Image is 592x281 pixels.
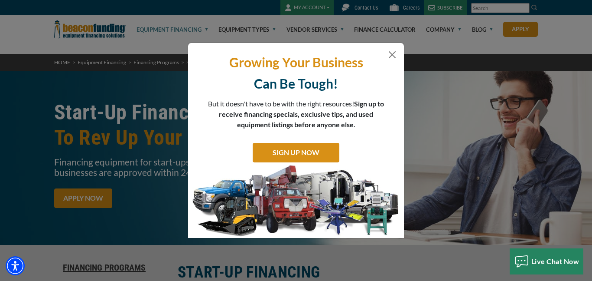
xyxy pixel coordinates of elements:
span: Sign up to receive financing specials, exclusive tips, and used equipment listings before anyone ... [219,99,384,129]
img: subscribe-modal.jpg [188,165,404,238]
a: SIGN UP NOW [253,143,339,162]
button: Close [387,50,397,60]
p: Can Be Tough! [195,75,397,92]
span: Live Chat Now [531,257,579,265]
p: Growing Your Business [195,54,397,71]
button: Live Chat Now [510,248,584,274]
div: Accessibility Menu [6,256,25,275]
p: But it doesn't have to be with the right resources! [208,99,384,130]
